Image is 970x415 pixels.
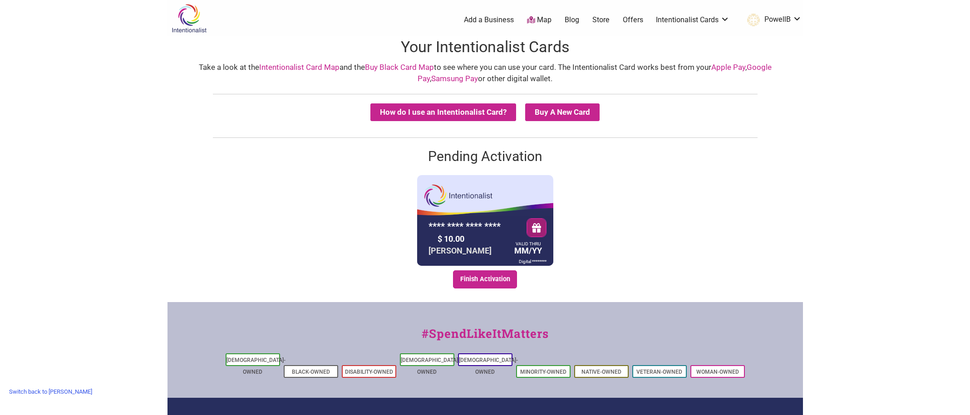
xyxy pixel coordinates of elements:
[370,103,516,121] button: How do I use an Intentionalist Card?
[401,357,460,375] a: [DEMOGRAPHIC_DATA]-Owned
[592,15,610,25] a: Store
[512,242,544,258] div: MM/YY
[170,147,801,166] h2: Pending Activation
[5,385,97,399] a: Switch back to [PERSON_NAME]
[365,63,434,72] a: Buy Black Card Map
[259,63,340,72] a: Intentionalist Card Map
[167,4,211,33] img: Intentionalist
[514,243,542,244] div: VALID THRU
[177,62,794,85] div: Take a look at the and the to see where you can use your card. The Intentionalist Card works best...
[527,15,551,25] a: Map
[292,369,330,375] a: Black-Owned
[345,369,393,375] a: Disability-Owned
[167,325,803,352] div: #SpendLikeItMatters
[435,232,512,246] div: $ 10.00
[656,15,729,25] a: Intentionalist Cards
[525,103,600,121] summary: Buy A New Card
[623,15,643,25] a: Offers
[711,63,745,72] a: Apple Pay
[636,369,682,375] a: Veteran-Owned
[431,74,478,83] a: Samsung Pay
[226,357,286,375] a: [DEMOGRAPHIC_DATA]-Owned
[453,270,517,288] a: Finish Activation
[426,244,494,258] div: [PERSON_NAME]
[581,369,621,375] a: Native-Owned
[520,369,566,375] a: Minority-Owned
[464,15,514,25] a: Add a Business
[743,12,802,28] a: PowellB
[696,369,739,375] a: Woman-Owned
[167,36,803,58] h1: Your Intentionalist Cards
[565,15,579,25] a: Blog
[459,357,518,375] a: [DEMOGRAPHIC_DATA]-Owned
